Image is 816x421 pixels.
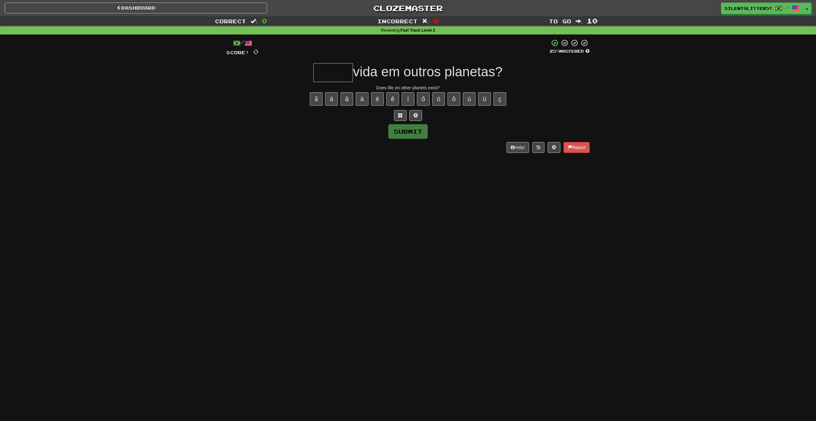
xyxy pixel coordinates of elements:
span: 10 [587,17,598,25]
button: Round history (alt+y) [532,142,544,153]
span: : [251,19,258,24]
button: Single letter hint - you only get 1 per sentence and score half the points! alt+h [409,110,422,121]
button: ã [310,92,323,106]
span: / [786,5,789,10]
button: ç [493,92,506,106]
button: à [356,92,368,106]
span: 0 [262,17,267,25]
button: Switch sentence to multiple choice alt+p [394,110,407,121]
a: SilentGlitter5787 / [721,3,803,14]
button: ó [432,92,445,106]
span: : [422,19,429,24]
button: ê [386,92,399,106]
button: Report [564,142,590,153]
span: : [576,19,583,24]
button: Submit [388,124,428,139]
button: õ [417,92,430,106]
button: í [402,92,414,106]
button: â [340,92,353,106]
span: 0 [433,17,439,25]
span: 25 % [550,49,559,54]
span: To go [549,18,571,24]
span: Score: [226,50,249,55]
span: 0 [253,48,259,56]
button: Help! [506,142,529,153]
button: ô [448,92,460,106]
span: vida em outros planetas? [353,64,502,79]
button: é [371,92,384,106]
span: SilentGlitter5787 [725,5,772,11]
strong: Fast Track Level 2 [401,28,435,33]
span: Correct [215,18,246,24]
button: ü [478,92,491,106]
a: Dashboard [5,3,267,13]
div: Does life on other planets exist? [226,85,590,91]
span: Incorrect [377,18,418,24]
div: Mastered [550,49,590,54]
button: á [325,92,338,106]
button: ú [463,92,476,106]
div: / [226,39,259,47]
a: Clozemaster [277,3,539,14]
